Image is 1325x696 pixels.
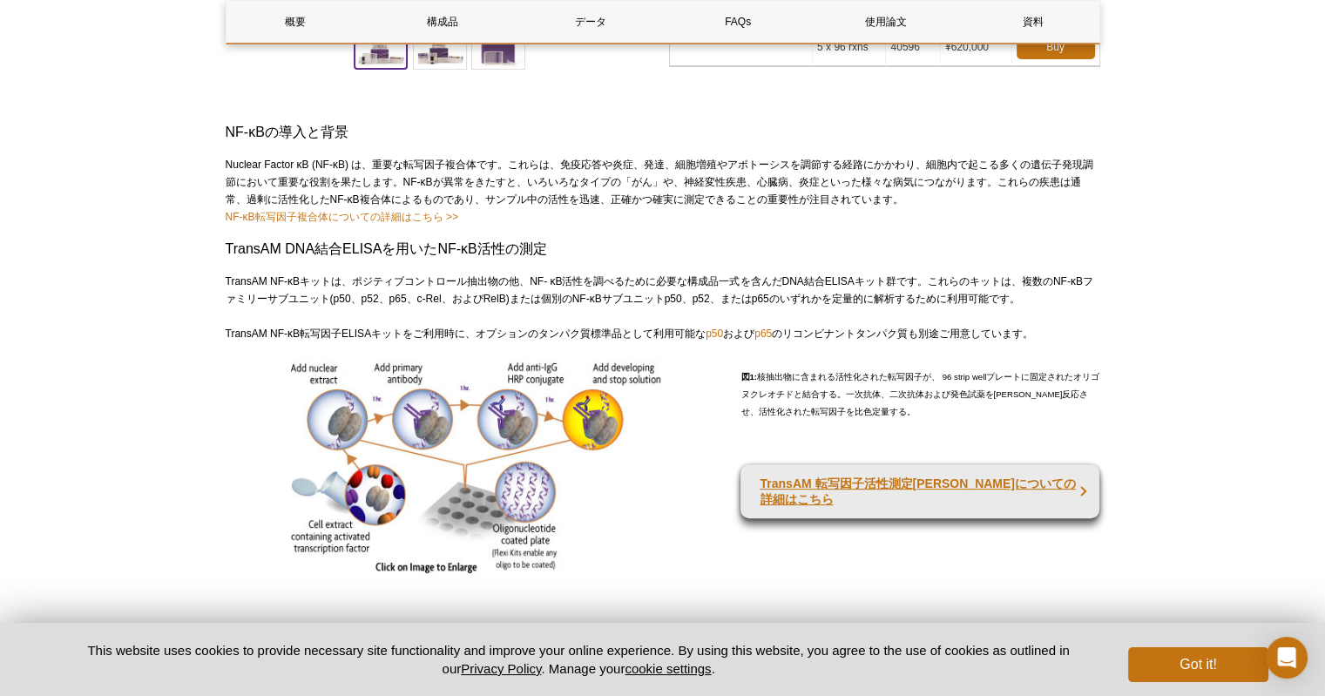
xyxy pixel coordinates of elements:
a: p65 [754,325,772,342]
a: Buy [1017,35,1095,59]
img: Flow chart of the TransAM DNA-binding transcription factor ELISA [291,360,661,573]
a: 使用論文 [816,1,955,43]
h3: TransAM DNA結合ELISAを用いたNF-κB活性の測定 [226,239,1100,260]
button: cookie settings [625,661,711,676]
div: TransAM NF-κBキットは、ポジティブコントロール抽出物の他、NF- κB活性を調べるために必要な構成品一式を含んだDNA結合ELISAキット群です。これらのキットは、複数のNF-κBフ... [226,273,1100,307]
a: 構成品 [374,1,512,43]
td: 5 x 96 rxns [813,29,886,66]
p: 核抽出物に含まれる活性化された転写因子が、 96 strip wellプレートに固定されたオリゴヌクレオチドと結合する。一次抗体、二次抗体および発色試薬を[PERSON_NAME]反応させ、活性... [740,360,1099,434]
a: データ [521,1,659,43]
a: 資料 [963,1,1102,43]
a: TransAM 転写因子活性測定[PERSON_NAME]についての詳細はこちら [740,464,1099,518]
a: Privacy Policy [461,661,541,676]
p: This website uses cookies to provide necessary site functionality and improve your online experie... [57,641,1100,678]
a: p50 [706,325,723,342]
h3: NF-κBの導入と背景 [226,122,1100,143]
strong: 図1: [740,372,757,382]
button: Got it! [1128,647,1268,682]
td: ¥620,000 [941,29,1012,66]
a: NF-κB転写因子複合体についての詳細はこちら >> [226,208,458,226]
div: Nuclear Factor κB (NF-κB) は、重要な転写因子複合体です。これらは、免疫応答や炎症、発達、細胞増殖やアポトーシスを調節する経路にかかわり、細胞内で起こる多くの遺伝子発現調... [226,156,1100,208]
div: TransAM NF-κB転写因子ELISAキットをご利用時に、オプションのタンパク質標準品として利用可能な および のリコンビナントタンパク質も別途ご用意しています。 [226,325,1100,342]
div: Open Intercom Messenger [1266,637,1308,679]
td: 40596 [886,29,940,66]
strong: TransAM 転写因子活性測定[PERSON_NAME]についての詳細はこちら [760,476,1075,506]
a: FAQs [668,1,807,43]
a: 概要 [226,1,365,43]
